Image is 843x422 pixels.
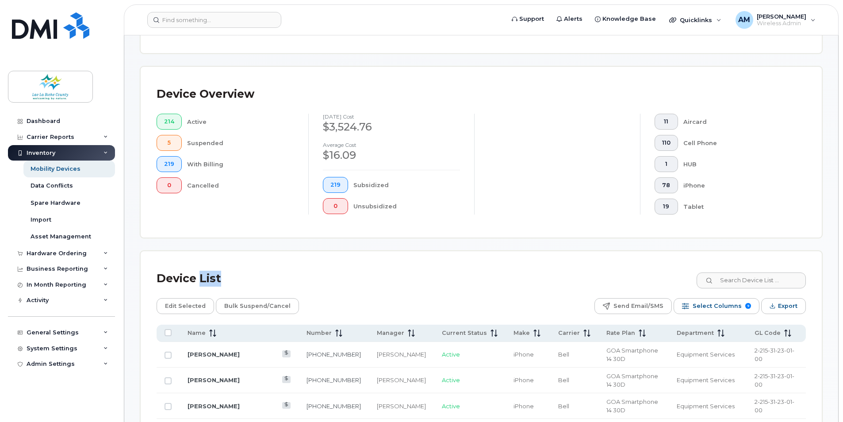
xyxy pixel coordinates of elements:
[187,177,295,193] div: Cancelled
[755,372,794,388] span: 2-215-31-23-01-00
[683,177,792,193] div: iPhone
[729,11,822,29] div: Adrian Manalese
[164,118,174,125] span: 214
[157,156,182,172] button: 219
[330,181,341,188] span: 219
[323,148,460,163] div: $16.09
[757,13,806,20] span: [PERSON_NAME]
[157,177,182,193] button: 0
[594,298,672,314] button: Send Email/SMS
[442,403,460,410] span: Active
[558,403,569,410] span: Bell
[164,182,174,189] span: 0
[757,20,806,27] span: Wireless Admin
[330,203,341,210] span: 0
[188,351,240,358] a: [PERSON_NAME]
[188,376,240,384] a: [PERSON_NAME]
[353,177,460,193] div: Subsidized
[677,376,735,384] span: Equipment Services
[353,198,460,214] div: Unsubsidized
[187,135,295,151] div: Suspended
[282,350,291,357] a: View Last Bill
[323,114,460,119] h4: [DATE] cost
[606,398,658,414] span: GOA Smartphone 14 30D
[282,402,291,409] a: View Last Bill
[745,303,751,309] span: 9
[606,329,635,337] span: Rate Plan
[513,329,530,337] span: Make
[558,351,569,358] span: Bell
[224,299,291,313] span: Bulk Suspend/Cancel
[513,403,534,410] span: iPhone
[761,298,806,314] button: Export
[662,139,671,146] span: 110
[442,376,460,384] span: Active
[677,329,714,337] span: Department
[377,350,426,359] div: [PERSON_NAME]
[662,118,671,125] span: 11
[323,177,348,193] button: 219
[164,139,174,146] span: 5
[683,135,792,151] div: Cell Phone
[188,403,240,410] a: [PERSON_NAME]
[216,298,299,314] button: Bulk Suspend/Cancel
[677,403,735,410] span: Equipment Services
[442,351,460,358] span: Active
[663,11,728,29] div: Quicklinks
[323,198,348,214] button: 0
[157,298,214,314] button: Edit Selected
[157,83,254,106] div: Device Overview
[558,376,569,384] span: Bell
[442,329,487,337] span: Current Status
[164,161,174,168] span: 219
[307,329,332,337] span: Number
[602,15,656,23] span: Knowledge Base
[738,15,750,25] span: AM
[187,114,295,130] div: Active
[755,347,794,362] span: 2-215-31-23-01-00
[157,135,182,151] button: 5
[513,351,534,358] span: iPhone
[683,199,792,215] div: Tablet
[377,376,426,384] div: [PERSON_NAME]
[307,351,361,358] a: [PHONE_NUMBER]
[655,114,678,130] button: 11
[683,156,792,172] div: HUB
[323,119,460,134] div: $3,524.76
[157,267,221,290] div: Device List
[307,376,361,384] a: [PHONE_NUMBER]
[677,351,735,358] span: Equipment Services
[564,15,582,23] span: Alerts
[778,299,797,313] span: Export
[655,135,678,151] button: 110
[307,403,361,410] a: [PHONE_NUMBER]
[606,372,658,388] span: GOA Smartphone 14 30D
[683,114,792,130] div: Aircard
[187,156,295,172] div: With Billing
[755,398,794,414] span: 2-215-31-23-01-00
[662,161,671,168] span: 1
[519,15,544,23] span: Support
[377,329,404,337] span: Manager
[147,12,281,28] input: Find something...
[755,329,781,337] span: GL Code
[550,10,589,28] a: Alerts
[157,114,182,130] button: 214
[377,402,426,410] div: [PERSON_NAME]
[188,329,206,337] span: Name
[655,199,678,215] button: 19
[693,299,742,313] span: Select Columns
[506,10,550,28] a: Support
[165,299,206,313] span: Edit Selected
[674,298,759,314] button: Select Columns 9
[606,347,658,362] span: GOA Smartphone 14 30D
[662,203,671,210] span: 19
[655,156,678,172] button: 1
[613,299,663,313] span: Send Email/SMS
[662,182,671,189] span: 78
[655,177,678,193] button: 78
[513,376,534,384] span: iPhone
[323,142,460,148] h4: Average cost
[558,329,580,337] span: Carrier
[589,10,662,28] a: Knowledge Base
